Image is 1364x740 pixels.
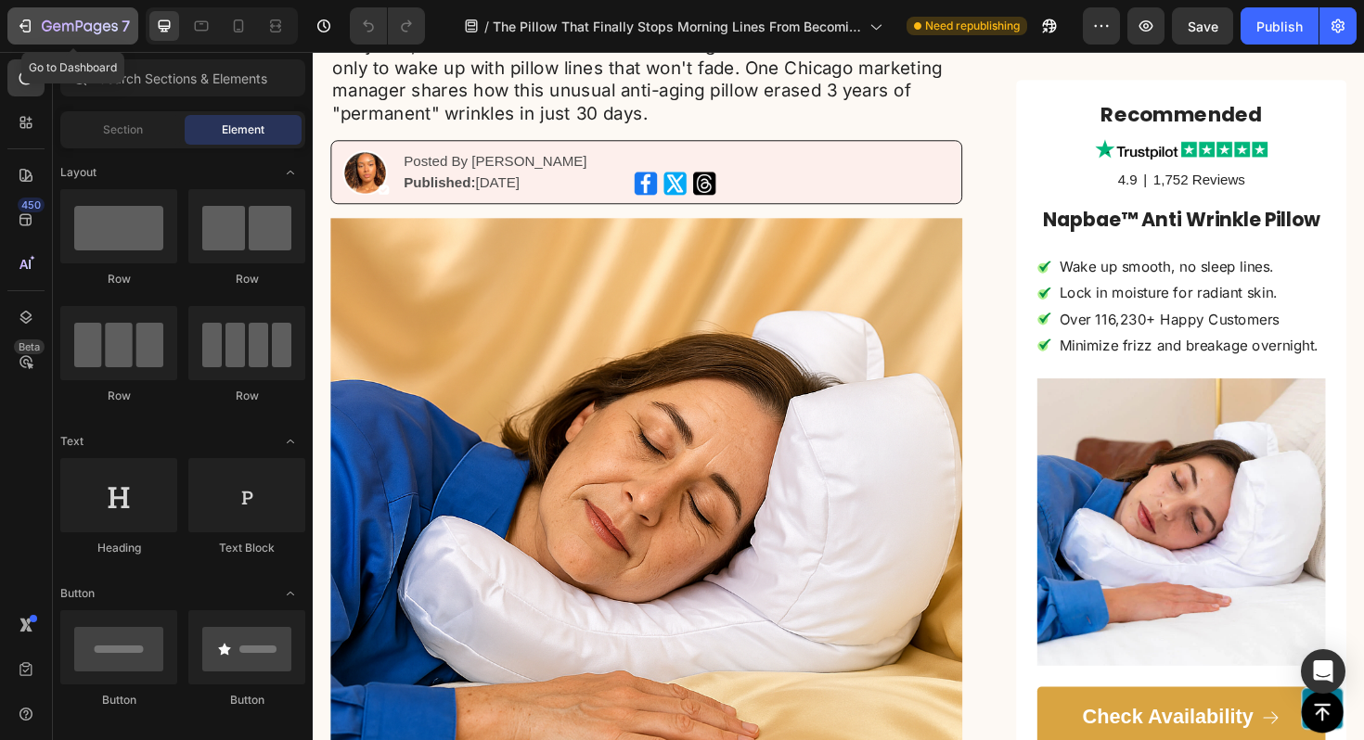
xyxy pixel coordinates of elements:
[18,198,45,212] div: 450
[1256,17,1303,36] div: Publish
[313,52,1364,740] iframe: Design area
[14,339,45,354] div: Beta
[60,388,177,404] div: Row
[188,271,305,287] div: Row
[925,18,1020,34] span: Need republishing
[853,127,873,147] p: 4.9
[60,433,84,450] span: Text
[1301,649,1345,694] div: Open Intercom Messenger
[880,127,883,147] p: |
[60,540,177,556] div: Heading
[97,131,173,147] strong: Published:
[222,121,264,138] span: Element
[103,121,143,138] span: Section
[791,301,1065,321] p: Minimize frizz and breakage overnight.
[188,388,305,404] div: Row
[484,17,489,36] span: /
[60,59,305,96] input: Search Sections & Elements
[276,427,305,456] span: Toggle open
[188,692,305,708] div: Button
[7,7,138,45] button: 7
[60,692,177,708] div: Button
[1172,7,1233,45] button: Save
[276,158,305,187] span: Toggle open
[276,579,305,608] span: Toggle open
[791,246,1065,265] p: Lock in moisture for radiant skin.
[791,274,1065,293] p: Over 116,230+ Happy Customers
[791,219,1018,237] span: Wake up smooth, no sleep lines.
[97,105,354,150] p: Posted By [PERSON_NAME] [DATE]
[60,585,95,602] span: Button
[829,93,1011,114] img: gempages_574660077600900325-58393234-f6d0-44a7-af17-b6ebe7b09081.webp
[60,271,177,287] div: Row
[767,346,1073,651] img: gempages_574660077600900325-11c8ef51-9974-4f66-b601-82ad433f6e0c.webp
[188,540,305,556] div: Text Block
[1188,19,1218,34] span: Save
[1241,7,1319,45] button: Publish
[493,17,862,36] span: The Pillow That Finally Stops Morning Lines From Becoming Permanent Wrinkles
[338,125,429,152] img: gempages_574660077600900325-b5a4f18e-561a-4b9e-b59b-a0e49a0c980e.png
[773,163,1067,192] strong: napbae™ anti wrinkle pillow
[31,102,82,153] img: gempages_574660077600900325-e1693a63-9c29-494e-b144-dddf6066aebd.webp
[60,164,97,181] span: Layout
[767,52,1073,83] h2: Recommended
[890,127,987,147] p: 1,752 Reviews
[122,15,130,37] p: 7
[350,7,425,45] div: Undo/Redo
